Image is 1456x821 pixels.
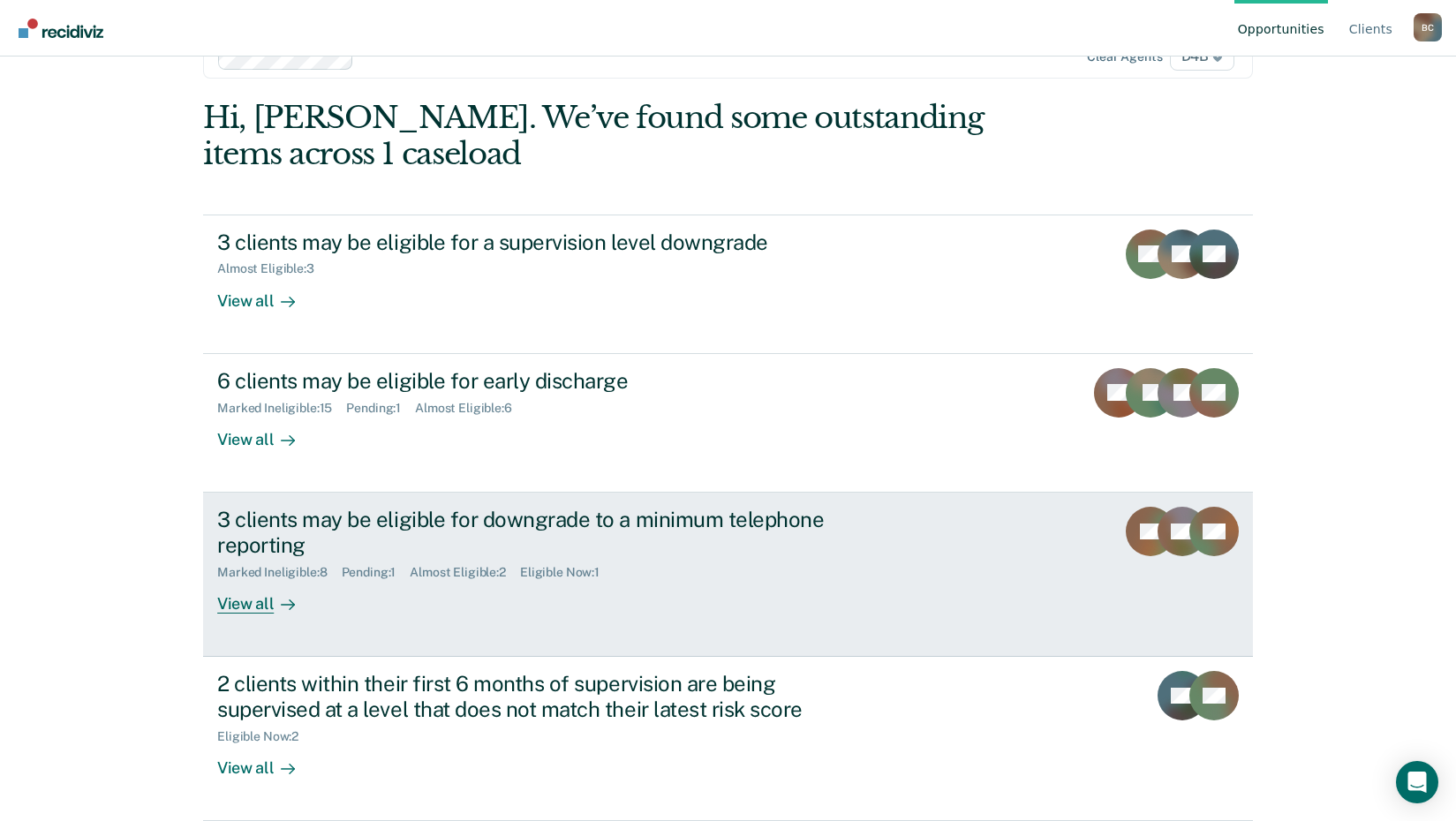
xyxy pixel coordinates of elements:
div: B C [1414,13,1442,41]
div: Eligible Now : 1 [520,565,614,580]
div: Open Intercom Messenger [1396,761,1438,803]
a: 2 clients within their first 6 months of supervision are being supervised at a level that does no... [203,657,1253,821]
img: Recidiviz [19,19,103,38]
button: Profile dropdown button [1414,13,1442,41]
a: 3 clients may be eligible for a supervision level downgradeAlmost Eligible:3View all [203,215,1253,354]
div: Marked Ineligible : 8 [217,565,341,580]
div: Pending : 1 [342,565,411,580]
div: Eligible Now : 2 [217,729,313,744]
span: D4B [1170,42,1234,71]
div: Almost Eligible : 6 [415,401,526,416]
div: View all [217,743,316,778]
div: View all [217,415,316,449]
div: Almost Eligible : 2 [410,565,520,580]
div: 2 clients within their first 6 months of supervision are being supervised at a level that does no... [217,671,837,722]
div: 3 clients may be eligible for downgrade to a minimum telephone reporting [217,507,837,558]
div: Pending : 1 [346,401,415,416]
div: Hi, [PERSON_NAME]. We’ve found some outstanding items across 1 caseload [203,100,1043,172]
div: Marked Ineligible : 15 [217,401,346,416]
a: 6 clients may be eligible for early dischargeMarked Ineligible:15Pending:1Almost Eligible:6View all [203,354,1253,493]
div: 6 clients may be eligible for early discharge [217,368,837,394]
div: Almost Eligible : 3 [217,261,328,276]
div: 3 clients may be eligible for a supervision level downgrade [217,230,837,255]
a: 3 clients may be eligible for downgrade to a minimum telephone reportingMarked Ineligible:8Pendin... [203,493,1253,657]
div: View all [217,276,316,311]
div: View all [217,579,316,614]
